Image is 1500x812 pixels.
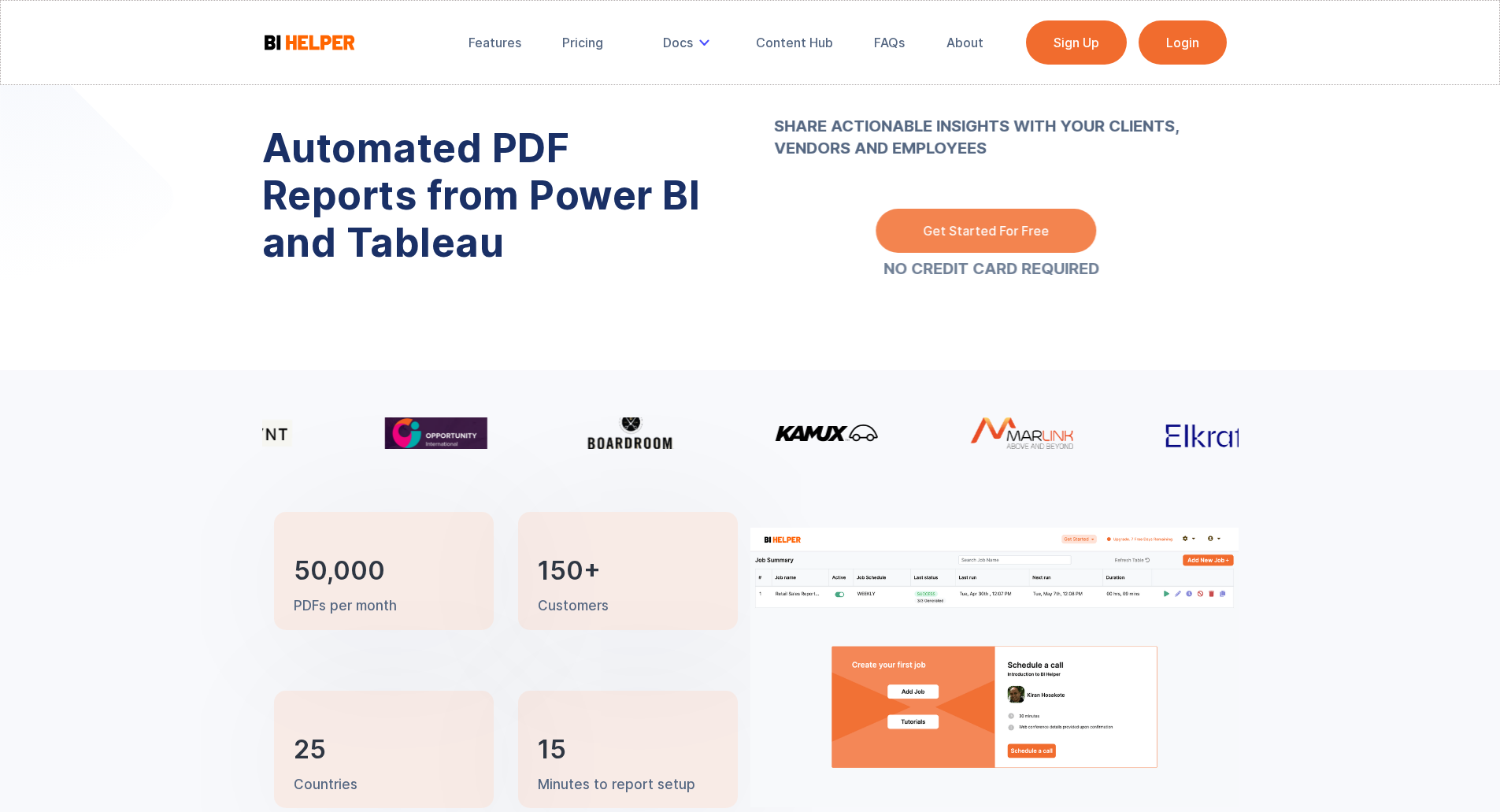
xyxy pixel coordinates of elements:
[294,597,397,616] p: PDFs per month
[189,420,291,446] img: Klarsynt logo
[538,597,609,616] p: Customers
[874,35,905,50] div: FAQs
[1026,20,1127,65] a: Sign Up
[875,209,1095,253] a: Get Started For Free
[883,261,1099,276] a: NO CREDIT CARD REQUIRED
[538,776,695,795] p: Minutes to report setup
[1139,20,1227,65] a: Login
[652,25,726,60] div: Docs
[663,35,693,50] div: Docs
[294,738,326,762] h3: 25
[774,71,1215,181] strong: SHARE ACTIONABLE INSIGHTS WITH YOUR CLIENTS, VENDORS AND EMPLOYEES ‍
[774,71,1215,181] p: ‍
[745,25,844,60] a: Content Hub
[538,738,566,762] h3: 15
[294,776,357,795] p: Countries
[294,559,385,583] h3: 50,000
[562,35,603,50] div: Pricing
[946,35,983,50] div: About
[469,35,521,50] div: Features
[551,25,614,60] a: Pricing
[538,559,601,583] h3: 150+
[863,25,916,60] a: FAQs
[883,259,1099,278] strong: NO CREDIT CARD REQUIRED
[457,25,532,60] a: Features
[935,25,994,60] a: About
[262,124,727,266] h1: Automated PDF Reports from Power BI and Tableau
[756,35,833,50] div: Content Hub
